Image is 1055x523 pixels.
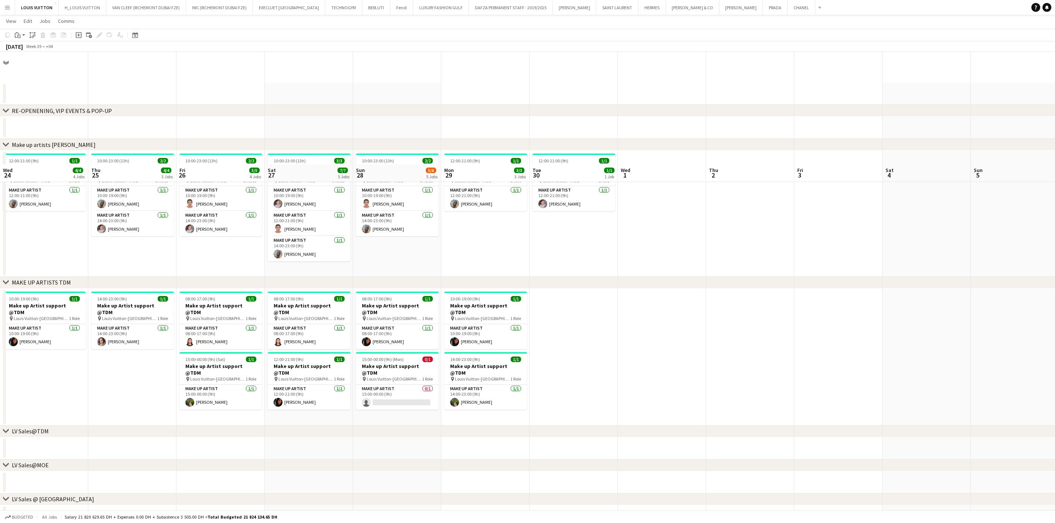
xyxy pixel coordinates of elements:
[246,376,256,382] span: 1 Role
[334,316,345,321] span: 1 Role
[178,171,185,179] span: 26
[58,18,75,24] span: Comms
[444,363,527,376] h3: Make up Artist support @TDM
[422,296,433,302] span: 1/1
[974,167,983,173] span: Sun
[886,167,894,173] span: Sat
[73,174,85,179] div: 4 Jobs
[14,316,69,321] span: Louis Vuitton-[GEOGRAPHIC_DATA]
[12,107,112,114] div: RE-OPENENING, VIP EVENTS & POP-UP
[179,167,185,173] span: Fri
[356,211,439,236] app-card-role: Make up artist1/114:00-23:00 (9h)[PERSON_NAME]
[268,292,350,349] app-job-card: 08:00-17:00 (9h)1/1Make up Artist support @TDM Louis Vuitton-[GEOGRAPHIC_DATA]1 RoleMake up artis...
[356,385,439,410] app-card-role: Make up artist0/115:00-00:00 (9h)
[179,292,262,349] div: 08:00-17:00 (9h)1/1Make up Artist support @TDM Louis Vuitton-[GEOGRAPHIC_DATA]1 RoleMake up artis...
[621,167,630,173] span: Wed
[538,158,568,164] span: 12:00-21:00 (9h)
[553,0,596,15] button: [PERSON_NAME]
[186,0,253,15] button: IWC (RICHEMONT DUBAI FZE)
[106,0,186,15] button: VAN CLEEF (RICHEMONT DUBAI FZE)
[6,43,23,50] div: [DATE]
[12,515,33,520] span: Budgeted
[46,44,53,49] div: +04
[208,514,277,520] span: Total Budgeted 21 824 134.65 DH
[102,316,157,321] span: Louis Vuitton-[GEOGRAPHIC_DATA]
[268,352,350,410] app-job-card: 12:00-21:00 (9h)1/1Make up Artist support @TDM Louis Vuitton-[GEOGRAPHIC_DATA]1 RoleMake up artis...
[620,171,630,179] span: 1
[69,316,80,321] span: 1 Role
[190,316,246,321] span: Louis Vuitton-[GEOGRAPHIC_DATA]
[334,357,345,362] span: 1/1
[356,352,439,410] app-job-card: 15:00-00:00 (9h) (Mon)0/1Make up Artist support @TDM Louis Vuitton-[GEOGRAPHIC_DATA]1 RoleMake up...
[532,167,541,173] span: Tue
[179,324,262,349] app-card-role: Make up artist1/108:00-17:00 (9h)[PERSON_NAME]
[73,168,83,173] span: 4/4
[532,154,615,211] app-job-card: 12:00-21:00 (9h)1/1Make up Artist support @MOE Louis Vuitton - MOE1 RoleMake up artist1/112:00-21...
[604,174,614,179] div: 1 Job
[3,302,86,316] h3: Make up Artist support @TDM
[532,186,615,211] app-card-role: Make up artist1/112:00-21:00 (9h)[PERSON_NAME]
[531,171,541,179] span: 30
[65,514,277,520] div: Salary 21 820 629.65 DH + Expenses 0.00 DH + Subsistence 3 505.00 DH =
[9,158,39,164] span: 12:00-21:00 (9h)
[91,186,174,211] app-card-role: Make up artist1/110:00-19:00 (9h)[PERSON_NAME]
[3,324,86,349] app-card-role: Make up artist1/110:00-19:00 (9h)[PERSON_NAME]
[274,158,306,164] span: 10:00-23:00 (13h)
[334,158,345,164] span: 3/3
[274,296,304,302] span: 08:00-17:00 (9h)
[91,154,174,236] app-job-card: 10:00-23:00 (13h)2/2Make up Artist support @MOE Louis Vuitton - MOE2 RolesMake up artist1/110:00-...
[24,44,43,49] span: Week 39
[334,376,345,382] span: 1 Role
[161,174,173,179] div: 3 Jobs
[158,296,168,302] span: 1/1
[246,357,256,362] span: 1/1
[450,158,480,164] span: 12:00-21:00 (9h)
[362,296,392,302] span: 08:00-17:00 (9h)
[246,316,256,321] span: 1 Role
[338,174,349,179] div: 5 Jobs
[9,296,39,302] span: 10:00-19:00 (9h)
[3,16,19,26] a: View
[356,186,439,211] app-card-role: Make up artist1/110:00-19:00 (9h)[PERSON_NAME]
[268,186,350,211] app-card-role: Make up artist1/110:00-19:00 (9h)[PERSON_NAME]
[190,376,246,382] span: Louis Vuitton-[GEOGRAPHIC_DATA]
[413,0,469,15] button: LUXURY FASHION GULF
[268,236,350,261] app-card-role: Make up artist1/114:00-23:00 (9h)[PERSON_NAME]
[444,292,527,349] app-job-card: 10:00-19:00 (9h)1/1Make up Artist support @TDM Louis Vuitton-[GEOGRAPHIC_DATA]1 RoleMake up artis...
[12,141,96,148] div: Make up artists [PERSON_NAME]
[69,158,80,164] span: 1/1
[708,171,718,179] span: 2
[91,292,174,349] app-job-card: 14:00-23:00 (9h)1/1Make up Artist support @TDM Louis Vuitton-[GEOGRAPHIC_DATA]1 RoleMake up artis...
[185,158,217,164] span: 10:00-23:00 (13h)
[3,167,13,173] span: Wed
[356,154,439,236] app-job-card: 10:00-23:00 (13h)2/2Make up Artist support @MOE Louis Vuitton - MOE2 RolesMake up artist1/110:00-...
[12,461,49,469] div: LV Sales@MOE
[179,385,262,410] app-card-role: Make up artist1/115:00-00:00 (9h)[PERSON_NAME]
[356,363,439,376] h3: Make up Artist support @TDM
[278,316,334,321] span: Louis Vuitton-[GEOGRAPHIC_DATA]
[362,0,390,15] button: BERLUTI
[179,352,262,410] app-job-card: 15:00-00:00 (9h) (Sat)1/1Make up Artist support @TDM Louis Vuitton-[GEOGRAPHIC_DATA]1 RoleMake up...
[59,0,106,15] button: H_LOUIS VUITTON
[268,154,350,261] div: 10:00-23:00 (13h)3/3Make up Artist support @MOE Louis Vuitton - MOE3 RolesMake up artist1/110:00-...
[268,324,350,349] app-card-role: Make up artist1/108:00-17:00 (9h)[PERSON_NAME]
[21,16,35,26] a: Edit
[355,171,365,179] span: 28
[604,168,614,173] span: 1/1
[443,171,454,179] span: 29
[91,211,174,236] app-card-role: Make up artist1/114:00-23:00 (9h)[PERSON_NAME]
[179,302,262,316] h3: Make up Artist support @TDM
[15,0,59,15] button: LOUIS VUITTON
[179,186,262,211] app-card-role: Make up artist1/110:00-19:00 (9h)[PERSON_NAME]
[788,0,815,15] button: CHANEL
[250,174,261,179] div: 4 Jobs
[763,0,788,15] button: PRADA
[3,292,86,349] app-job-card: 10:00-19:00 (9h)1/1Make up Artist support @TDM Louis Vuitton-[GEOGRAPHIC_DATA]1 RoleMake up artis...
[422,158,433,164] span: 2/2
